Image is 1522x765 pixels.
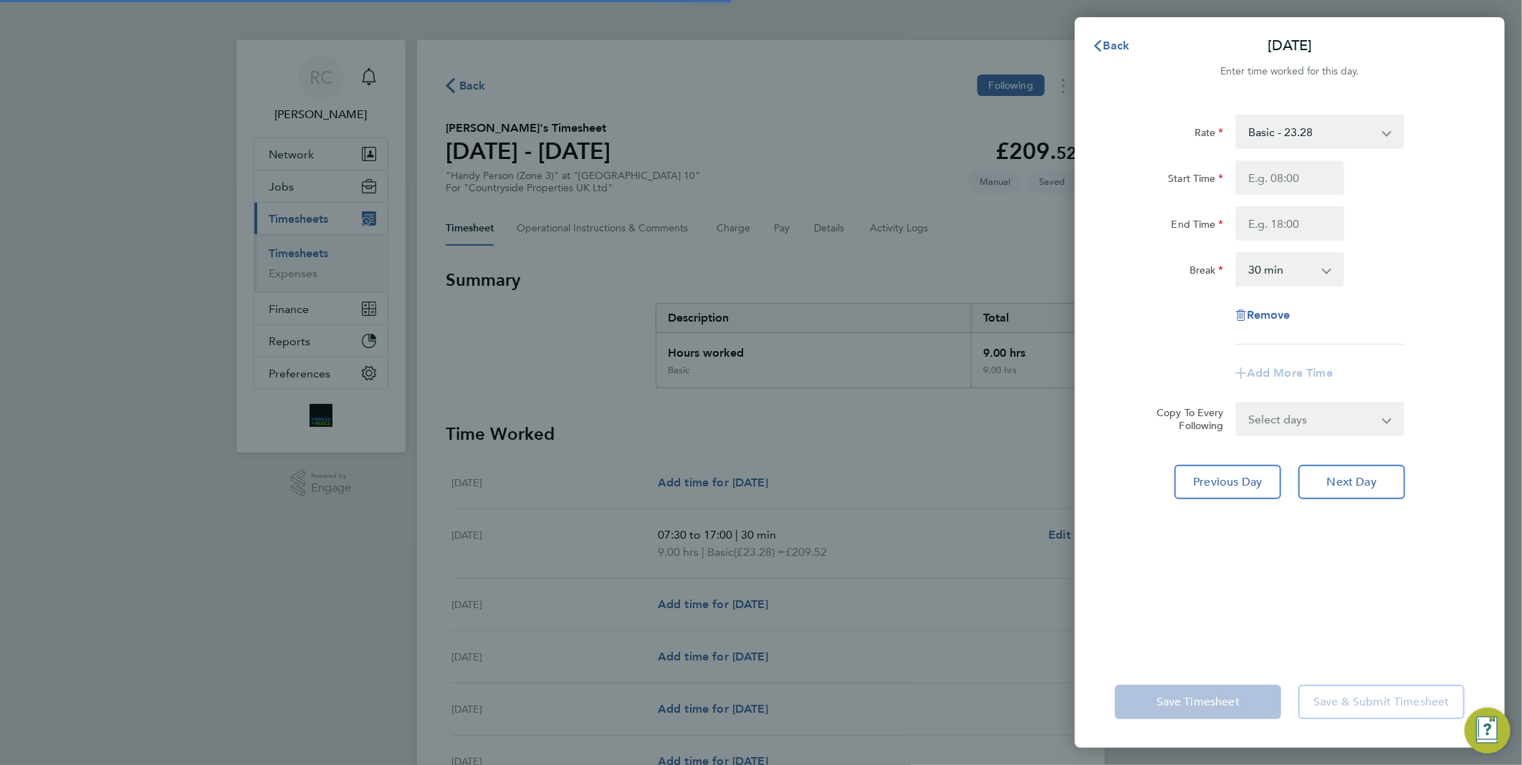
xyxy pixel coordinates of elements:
[1190,264,1224,281] label: Break
[1075,63,1505,80] div: Enter time worked for this day.
[1235,206,1344,241] input: E.g. 18:00
[1235,309,1291,321] button: Remove
[1078,32,1144,60] button: Back
[1174,465,1281,499] button: Previous Day
[1172,218,1224,235] label: End Time
[1268,36,1312,56] p: [DATE]
[1235,160,1344,195] input: E.g. 08:00
[1247,308,1291,322] span: Remove
[1465,708,1511,754] button: Engage Resource Center
[1195,126,1224,143] label: Rate
[1168,172,1224,189] label: Start Time
[1145,406,1224,432] label: Copy To Every Following
[1104,39,1130,52] span: Back
[1298,465,1405,499] button: Next Day
[1194,475,1263,489] span: Previous Day
[1327,475,1377,489] span: Next Day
